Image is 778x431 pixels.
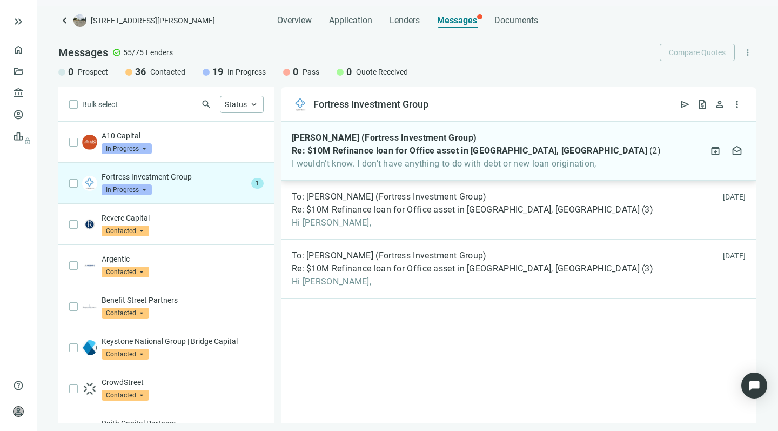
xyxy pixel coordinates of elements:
img: 7802685c-19be-40a1-827d-5baadaeb2f39 [82,340,97,355]
span: Contacted [150,67,185,77]
span: Application [329,15,372,26]
button: more_vert [728,96,746,113]
p: Revere Capital [102,213,264,223]
span: archive [710,145,721,156]
span: 36 [135,65,146,78]
p: Benefit Street Partners [102,295,264,306]
span: Prospect [78,67,108,77]
span: drafts [732,145,742,156]
span: Lenders [146,47,173,58]
span: 19 [212,65,223,78]
span: help [13,380,24,391]
div: Fortress Investment Group [313,98,428,111]
span: [PERSON_NAME] (Fortress Investment Group) [292,132,477,143]
button: Compare Quotes [660,44,735,61]
span: person [714,99,725,110]
span: In Progress [227,67,266,77]
img: 52269fad-39b4-441f-a661-2782cbd29c4e [82,217,97,232]
div: [DATE] [723,191,746,202]
p: Argentic [102,254,264,264]
span: Re: $10M Refinance loan for Office asset in [GEOGRAPHIC_DATA], [GEOGRAPHIC_DATA] [292,145,647,156]
span: ( 3 ) [642,204,653,215]
div: [DATE] [723,250,746,261]
span: search [201,99,212,110]
span: To: [PERSON_NAME] (Fortress Investment Group) [292,250,487,261]
span: Documents [494,15,538,26]
span: In Progress [102,184,152,195]
span: Lenders [390,15,420,26]
span: Quote Received [356,67,408,77]
span: ( 3 ) [642,263,653,274]
span: 0 [346,65,352,78]
span: Hi [PERSON_NAME], [292,276,653,287]
span: more_vert [743,48,753,57]
span: Status [225,100,247,109]
div: Open Intercom Messenger [741,373,767,399]
span: person [13,406,24,417]
span: Bulk select [82,98,118,110]
span: Overview [277,15,312,26]
button: send [676,96,694,113]
button: drafts [728,142,746,160]
p: Fortress Investment Group [102,171,247,182]
span: In Progress [102,143,152,154]
span: Messages [437,15,477,25]
button: archive [707,142,724,160]
img: fb0dc0c6-b5d2-45fb-a310-cf5bdd72d288 [82,381,97,396]
p: CrowdStreet [102,377,264,388]
span: Pass [303,67,319,77]
img: c7652aa0-7a0e-4b45-9ad1-551f88ce4c3e [82,258,97,273]
span: Contacted [102,390,149,401]
img: f277470a-ef91-4945-a43b-450ea1cd8728 [82,299,97,314]
span: 1 [251,178,264,189]
img: 42ba62c5-0394-4596-9470-dbc6ab25be2d [82,176,97,191]
span: keyboard_arrow_up [249,100,259,109]
img: 42ba62c5-0394-4596-9470-dbc6ab25be2d [292,96,309,113]
span: send [680,99,690,110]
span: 0 [293,65,298,78]
span: To: [PERSON_NAME] (Fortress Investment Group) [292,191,487,202]
span: Contacted [102,349,149,360]
p: Raith Capital Partners [102,418,264,429]
p: A10 Capital [102,130,264,141]
span: Contacted [102,226,149,236]
span: Hi [PERSON_NAME], [292,217,653,228]
img: deal-logo [73,14,86,27]
span: I wouldn’t know. I don’t have anything to do with debt or new loan origination, [292,158,661,169]
span: Contacted [102,308,149,319]
img: f3ee51c8-c496-4375-bc5e-2600750b757d [82,135,97,150]
span: Re: $10M Refinance loan for Office asset in [GEOGRAPHIC_DATA], [GEOGRAPHIC_DATA] [292,263,640,274]
span: ( 2 ) [649,145,661,156]
span: [STREET_ADDRESS][PERSON_NAME] [91,15,215,26]
button: keyboard_double_arrow_right [12,15,25,28]
span: request_quote [697,99,708,110]
span: more_vert [732,99,742,110]
span: Messages [58,46,108,59]
p: Keystone National Group | Bridge Capital [102,336,264,347]
button: more_vert [739,44,756,61]
span: check_circle [112,48,121,57]
span: 55/75 [123,47,144,58]
span: Contacted [102,267,149,277]
a: keyboard_arrow_left [58,14,71,27]
span: Re: $10M Refinance loan for Office asset in [GEOGRAPHIC_DATA], [GEOGRAPHIC_DATA] [292,204,640,215]
span: 0 [68,65,73,78]
button: person [711,96,728,113]
button: request_quote [694,96,711,113]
